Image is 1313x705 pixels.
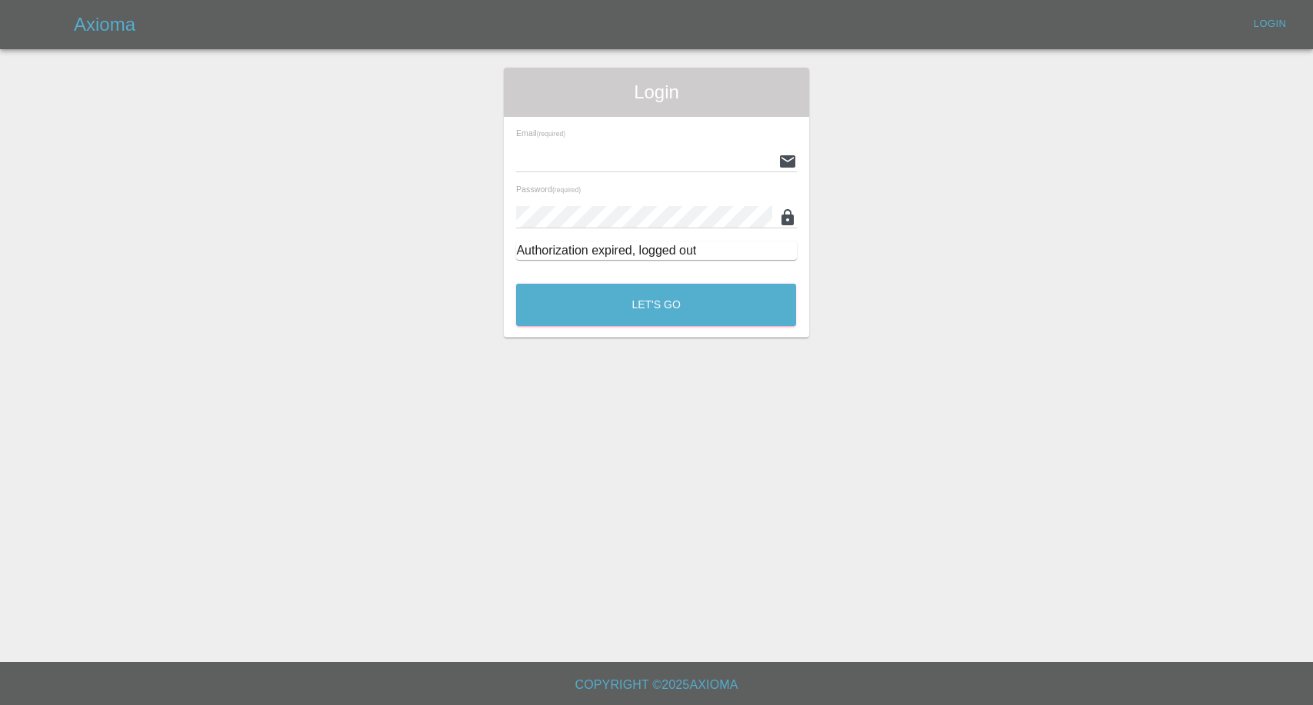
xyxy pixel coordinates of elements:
[1245,12,1295,36] a: Login
[74,12,135,37] h5: Axioma
[12,674,1301,696] h6: Copyright © 2025 Axioma
[516,80,796,105] span: Login
[537,131,565,138] small: (required)
[516,241,796,260] div: Authorization expired, logged out
[552,187,581,194] small: (required)
[516,284,796,326] button: Let's Go
[516,185,581,194] span: Password
[516,128,565,138] span: Email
